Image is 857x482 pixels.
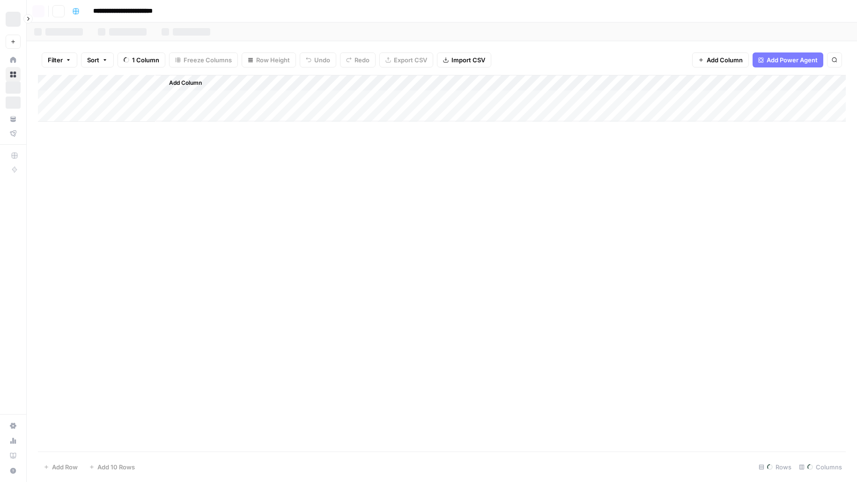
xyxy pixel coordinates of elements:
[707,55,743,65] span: Add Column
[81,52,114,67] button: Sort
[256,55,290,65] span: Row Height
[753,52,823,67] button: Add Power Agent
[87,55,99,65] span: Sort
[132,55,159,65] span: 1 Column
[6,67,21,82] a: Browse
[97,462,135,472] span: Add 10 Rows
[340,52,376,67] button: Redo
[169,79,202,87] span: Add Column
[169,52,238,67] button: Freeze Columns
[394,55,427,65] span: Export CSV
[692,52,749,67] button: Add Column
[6,111,21,126] a: Your Data
[157,77,206,89] button: Add Column
[118,52,165,67] button: 1 Column
[42,52,77,67] button: Filter
[300,52,336,67] button: Undo
[755,460,795,475] div: Rows
[184,55,232,65] span: Freeze Columns
[767,55,818,65] span: Add Power Agent
[6,433,21,448] a: Usage
[795,460,846,475] div: Columns
[437,52,491,67] button: Import CSV
[242,52,296,67] button: Row Height
[6,448,21,463] a: Learning Hub
[83,460,140,475] button: Add 10 Rows
[379,52,433,67] button: Export CSV
[48,55,63,65] span: Filter
[355,55,369,65] span: Redo
[6,52,21,67] a: Home
[451,55,485,65] span: Import CSV
[38,460,83,475] button: Add Row
[314,55,330,65] span: Undo
[6,126,21,141] a: Flightpath
[6,418,21,433] a: Settings
[6,463,21,478] button: Help + Support
[52,462,78,472] span: Add Row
